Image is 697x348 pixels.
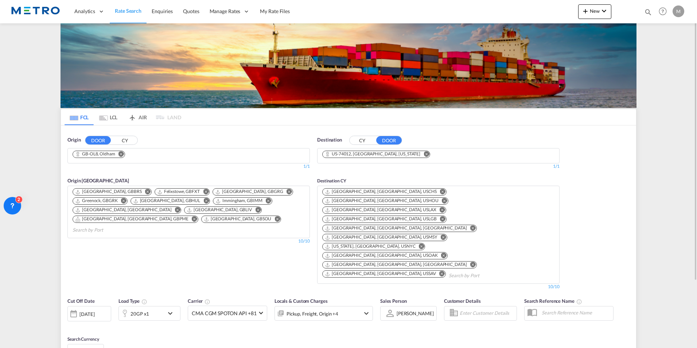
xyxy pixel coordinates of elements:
span: Search Reference Name [524,298,582,304]
button: Remove [466,225,476,232]
div: Southampton, GBSOU [204,216,272,222]
md-icon: icon-chevron-down [362,309,371,318]
md-icon: icon-chevron-down [600,7,608,15]
div: Press delete to remove this chip. [215,189,285,195]
div: Press delete to remove this chip. [325,252,439,259]
button: Remove [437,198,448,205]
span: Origin [67,136,81,144]
button: DOOR [376,136,402,144]
md-select: Sales Person: Marcel Thomas [396,308,435,318]
div: Long Beach, CA, USLGB [325,216,437,222]
div: 10/10 [298,238,310,244]
md-tab-item: AIR [123,109,152,125]
button: Remove [140,189,151,196]
button: Remove [187,216,198,223]
div: icon-magnify [644,8,652,19]
span: My Rate Files [260,8,290,14]
md-icon: The selected Trucker/Carrierwill be displayed in the rate results If the rates are from another f... [205,299,210,305]
button: Remove [116,198,127,205]
span: Search Currency [67,336,99,342]
div: Norfolk, VA, USORF [325,262,467,268]
div: Savannah, GA, USSAV [325,271,436,277]
div: Houston, TX, USHOU [325,198,439,204]
md-pagination-wrapper: Use the left and right arrow keys to navigate between tabs [65,109,181,125]
span: Manage Rates [210,8,241,15]
div: Press delete to remove this chip. [75,198,119,204]
div: Immingham, GBIMM [215,198,262,204]
button: Remove [114,151,125,158]
span: Help [657,5,669,18]
div: Press delete to remove this chip. [75,189,143,195]
div: Press delete to remove this chip. [204,216,273,222]
span: Carrier [188,298,210,304]
div: Los Angeles, CA, USLAX [325,207,436,213]
button: CY [112,136,137,144]
div: New York, NY, USNYC [325,243,415,250]
span: New [581,8,608,14]
div: Press delete to remove this chip. [215,198,264,204]
div: Press delete to remove this chip. [75,216,190,222]
md-chips-wrap: Chips container. Use arrow keys to select chips. [71,148,131,161]
div: 20GP x1 [131,309,149,319]
span: Origin [GEOGRAPHIC_DATA] [67,178,129,183]
md-icon: Your search will be saved by the below given name [576,299,582,305]
input: Enter Customer Details [460,308,514,319]
button: Remove [250,207,261,214]
span: Analytics [74,8,95,15]
button: Remove [261,198,272,205]
div: Miami, FL, USMIA [325,225,467,231]
md-icon: icon-plus 400-fg [581,7,590,15]
button: Remove [466,262,476,269]
md-chips-wrap: Chips container. Use arrow keys to select chips. [71,186,306,236]
div: 10/10 [317,284,560,290]
div: Press delete to remove this chip. [75,207,173,213]
div: GB-OL8, Oldham [75,151,115,157]
div: London Gateway Port, GBLGP [75,207,171,213]
span: Destination [317,136,342,144]
md-icon: icon-chevron-down [166,309,178,318]
button: Remove [436,252,447,260]
div: Press delete to remove this chip. [325,234,439,240]
div: Press delete to remove this chip. [325,225,468,231]
div: Charleston, SC, USCHS [325,189,437,195]
button: Remove [414,243,425,251]
button: Remove [435,271,445,278]
input: Chips input. [449,270,518,282]
button: Remove [435,207,446,214]
span: Quotes [183,8,199,14]
div: Press delete to remove this chip. [157,189,201,195]
div: Hull, GBHUL [133,198,200,204]
div: [PERSON_NAME] [397,310,434,316]
div: Press delete to remove this chip. [187,207,253,213]
div: Press delete to remove this chip. [325,243,417,250]
div: Press delete to remove this chip. [325,262,468,268]
button: Remove [435,189,446,196]
div: 20GP x1icon-chevron-down [118,306,180,321]
button: Remove [198,189,209,196]
span: Sales Person [380,298,407,304]
md-chips-wrap: Chips container. Use arrow keys to select chips. [321,148,436,161]
div: Oakland, CA, USOAK [325,252,438,259]
span: Customer Details [444,298,481,304]
div: Grangemouth, GBGRG [215,189,283,195]
div: Press delete to remove this chip. [325,189,438,195]
div: New Orleans, LA, USMSY [325,234,437,240]
button: Remove [436,234,447,241]
button: DOOR [85,136,111,144]
div: 1/1 [67,163,310,170]
div: Felixstowe, GBFXT [157,189,200,195]
input: Search Reference Name [538,307,613,318]
div: Greenock, GBGRK [75,198,118,204]
button: icon-plus 400-fgNewicon-chevron-down [578,4,611,19]
div: Press delete to remove this chip. [75,151,117,157]
md-icon: icon-airplane [128,113,137,119]
div: US-74012, Broken Arrow, Oklahoma [325,151,420,157]
span: Enquiries [152,8,173,14]
button: Remove [282,189,293,196]
span: Load Type [118,298,147,304]
button: CY [350,136,375,144]
button: Remove [419,151,430,158]
div: Pickup Freight Origin Origin Custom Destination delivery Factory Stuffingicon-chevron-down [274,306,373,321]
md-icon: icon-magnify [644,8,652,16]
span: Cut Off Date [67,298,95,304]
